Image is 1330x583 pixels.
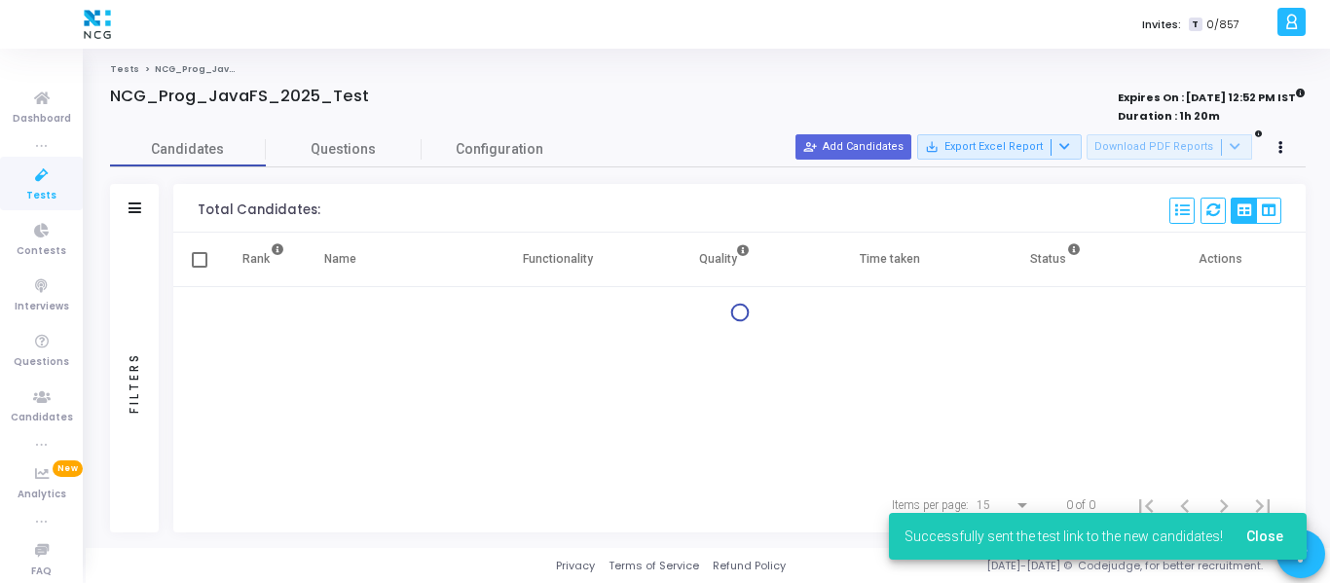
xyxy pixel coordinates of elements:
strong: Expires On : [DATE] 12:52 PM IST [1118,85,1306,106]
span: Tests [26,188,56,204]
mat-icon: save_alt [925,140,939,154]
span: 0/857 [1206,17,1239,33]
span: Successfully sent the test link to the new candidates! [905,527,1223,546]
span: NCG_Prog_JavaFS_2025_Test [155,63,308,75]
div: Filters [126,275,143,490]
strong: Duration : 1h 20m [1118,108,1220,124]
th: Rank [222,233,305,287]
div: Name [324,248,356,270]
button: Add Candidates [795,134,911,160]
th: Status [974,233,1140,287]
span: FAQ [31,564,52,580]
div: Time taken [860,248,920,270]
a: Terms of Service [609,558,699,574]
span: Candidates [110,139,266,160]
button: First page [1127,486,1165,525]
a: Refund Policy [713,558,786,574]
button: Next page [1204,486,1243,525]
span: T [1189,18,1201,32]
span: Questions [266,139,422,160]
span: Dashboard [13,111,71,128]
button: Last page [1243,486,1282,525]
span: Interviews [15,299,69,315]
a: Tests [110,63,139,75]
button: Export Excel Report [917,134,1082,160]
span: Analytics [18,487,66,503]
img: logo [79,5,116,44]
span: Questions [14,354,69,371]
nav: breadcrumb [110,63,1306,76]
button: Close [1231,519,1299,554]
th: Quality [641,233,807,287]
label: Invites: [1142,17,1181,33]
button: Previous page [1165,486,1204,525]
th: Actions [1139,233,1306,287]
th: Functionality [474,233,641,287]
span: Contests [17,243,66,260]
div: Total Candidates: [198,202,320,218]
button: Download PDF Reports [1087,134,1252,160]
span: Candidates [11,410,73,426]
a: Privacy [556,558,595,574]
h4: NCG_Prog_JavaFS_2025_Test [110,87,369,106]
span: New [53,460,83,477]
span: Configuration [456,139,543,160]
div: View Options [1231,198,1281,224]
mat-icon: person_add_alt [803,140,817,154]
span: Close [1246,528,1283,544]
